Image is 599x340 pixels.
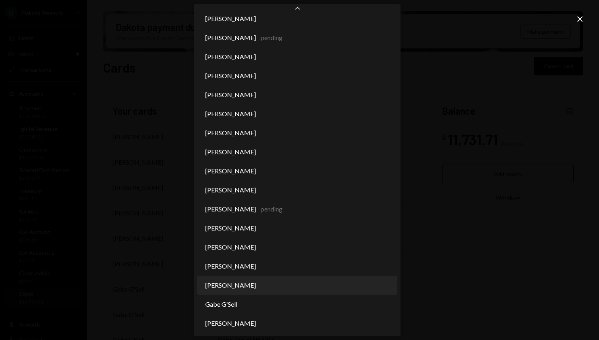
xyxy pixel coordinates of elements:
[205,71,256,81] span: [PERSON_NAME]
[205,109,256,119] span: [PERSON_NAME]
[205,147,256,157] span: [PERSON_NAME]
[205,33,256,42] span: [PERSON_NAME]
[205,90,256,100] span: [PERSON_NAME]
[261,204,282,214] div: pending
[261,33,282,42] div: pending
[205,242,256,252] span: [PERSON_NAME]
[205,223,256,233] span: [PERSON_NAME]
[205,185,256,195] span: [PERSON_NAME]
[205,261,256,271] span: [PERSON_NAME]
[205,52,256,61] span: [PERSON_NAME]
[205,300,237,309] span: Gabe G'Sell
[205,14,256,23] span: [PERSON_NAME]
[205,128,256,138] span: [PERSON_NAME]
[205,166,256,176] span: [PERSON_NAME]
[205,204,256,214] span: [PERSON_NAME]
[205,319,256,328] span: [PERSON_NAME]
[205,280,256,290] span: [PERSON_NAME]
